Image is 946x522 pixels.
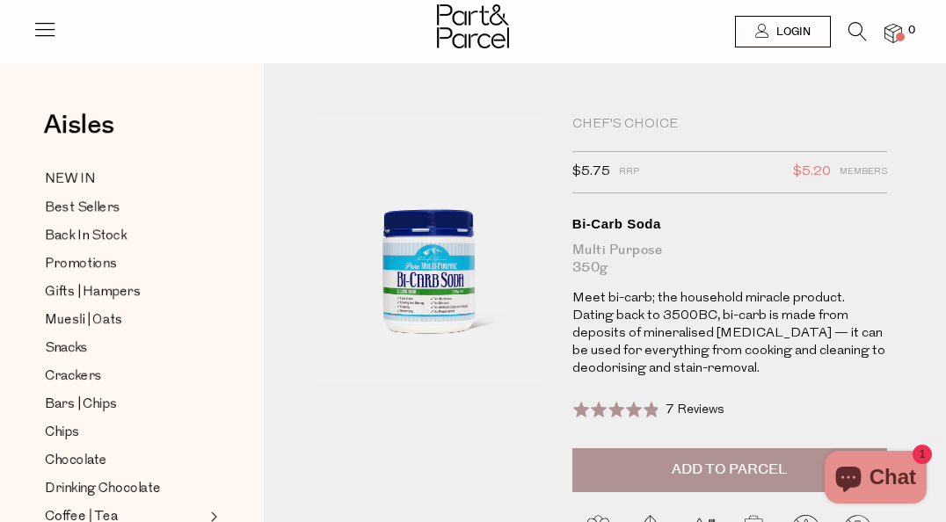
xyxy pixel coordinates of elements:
[45,281,205,303] a: Gifts | Hampers
[572,290,887,378] p: Meet bi-carb; the household miracle product. Dating back to 3500BC, bi-carb is made from deposits...
[45,197,205,219] a: Best Sellers
[45,337,205,359] a: Snacks
[572,242,887,277] div: Multi Purpose 350g
[45,225,205,247] a: Back In Stock
[772,25,811,40] span: Login
[572,161,610,184] span: $5.75
[45,253,205,275] a: Promotions
[572,448,887,492] button: Add to Parcel
[45,170,96,191] span: NEW IN
[672,460,787,480] span: Add to Parcel
[45,282,141,303] span: Gifts | Hampers
[45,254,117,275] span: Promotions
[793,161,831,184] span: $5.20
[619,161,639,184] span: RRP
[572,215,887,233] div: Bi-Carb Soda
[44,105,114,144] span: Aisles
[45,450,205,472] a: Chocolate
[572,116,887,134] div: Chef's Choice
[45,366,102,388] span: Crackers
[45,338,88,359] span: Snacks
[904,23,920,39] span: 0
[44,112,114,156] a: Aisles
[45,422,205,444] a: Chips
[45,395,117,416] span: Bars | Chips
[45,198,120,219] span: Best Sellers
[819,451,932,508] inbox-online-store-chat: Shopify online store chat
[884,24,902,42] a: 0
[45,169,205,191] a: NEW IN
[437,4,509,48] img: Part&Parcel
[45,394,205,416] a: Bars | Chips
[317,116,542,381] img: Bi-Carb Soda
[45,479,161,500] span: Drinking Chocolate
[45,310,122,331] span: Muesli | Oats
[735,16,831,47] a: Login
[45,366,205,388] a: Crackers
[45,423,79,444] span: Chips
[45,478,205,500] a: Drinking Chocolate
[666,403,724,417] span: 7 Reviews
[45,309,205,331] a: Muesli | Oats
[840,161,887,184] span: Members
[45,451,107,472] span: Chocolate
[45,226,127,247] span: Back In Stock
